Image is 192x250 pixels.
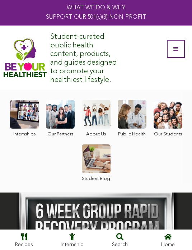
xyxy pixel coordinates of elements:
a: Search [96,230,144,250]
iframe: Chat Widget [156,198,192,232]
div: Recipes [4,240,45,249]
div: Search [100,240,141,249]
div: Student-curated public health content, products, and guides designed to promote your healthiest l... [50,29,122,86]
a: Home [144,230,192,250]
img: Assuaged [4,38,47,78]
div: Home [147,240,188,249]
div: Internship [52,240,93,249]
a: Internship [48,230,96,250]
